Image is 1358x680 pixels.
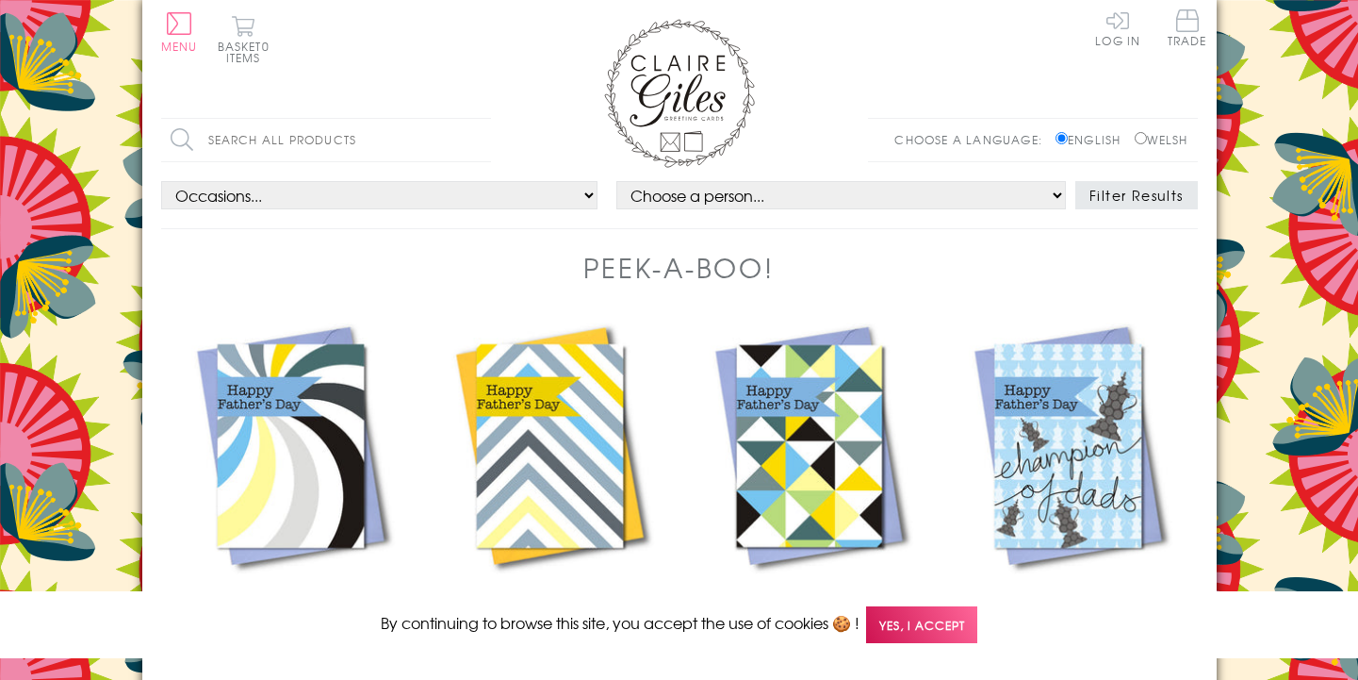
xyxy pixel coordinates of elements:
[583,248,774,287] h1: Peek-a-boo!
[1055,132,1068,144] input: English
[894,131,1052,148] p: Choose a language:
[1095,9,1140,46] a: Log In
[939,315,1198,642] a: Father's Day Card, Champion, Happy Father's Day, See through acetate window £3.25 Add to Basket
[161,119,491,161] input: Search all products
[420,315,679,577] img: Father's Day Card, Chevrons, Happy Father's Day, See through acetate window
[161,38,198,55] span: Menu
[472,119,491,161] input: Search
[679,315,939,642] a: Father's Day Card, Cubes and Triangles, See through acetate window £3.25 Add to Basket
[161,315,420,577] img: Father's Day Card, Spiral, Happy Father's Day, See through acetate window
[218,15,270,63] button: Basket0 items
[939,315,1198,577] img: Father's Day Card, Champion, Happy Father's Day, See through acetate window
[161,315,420,642] a: Father's Day Card, Spiral, Happy Father's Day, See through acetate window £3.25 Add to Basket
[679,315,939,577] img: Father's Day Card, Cubes and Triangles, See through acetate window
[1168,9,1207,46] span: Trade
[1135,132,1147,144] input: Welsh
[1075,181,1198,209] button: Filter Results
[866,606,977,643] span: Yes, I accept
[420,315,679,642] a: Father's Day Card, Chevrons, Happy Father's Day, See through acetate window £3.25 Add to Basket
[1055,131,1130,148] label: English
[1168,9,1207,50] a: Trade
[226,38,270,66] span: 0 items
[1135,131,1188,148] label: Welsh
[604,19,755,168] img: Claire Giles Greetings Cards
[161,12,198,52] button: Menu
